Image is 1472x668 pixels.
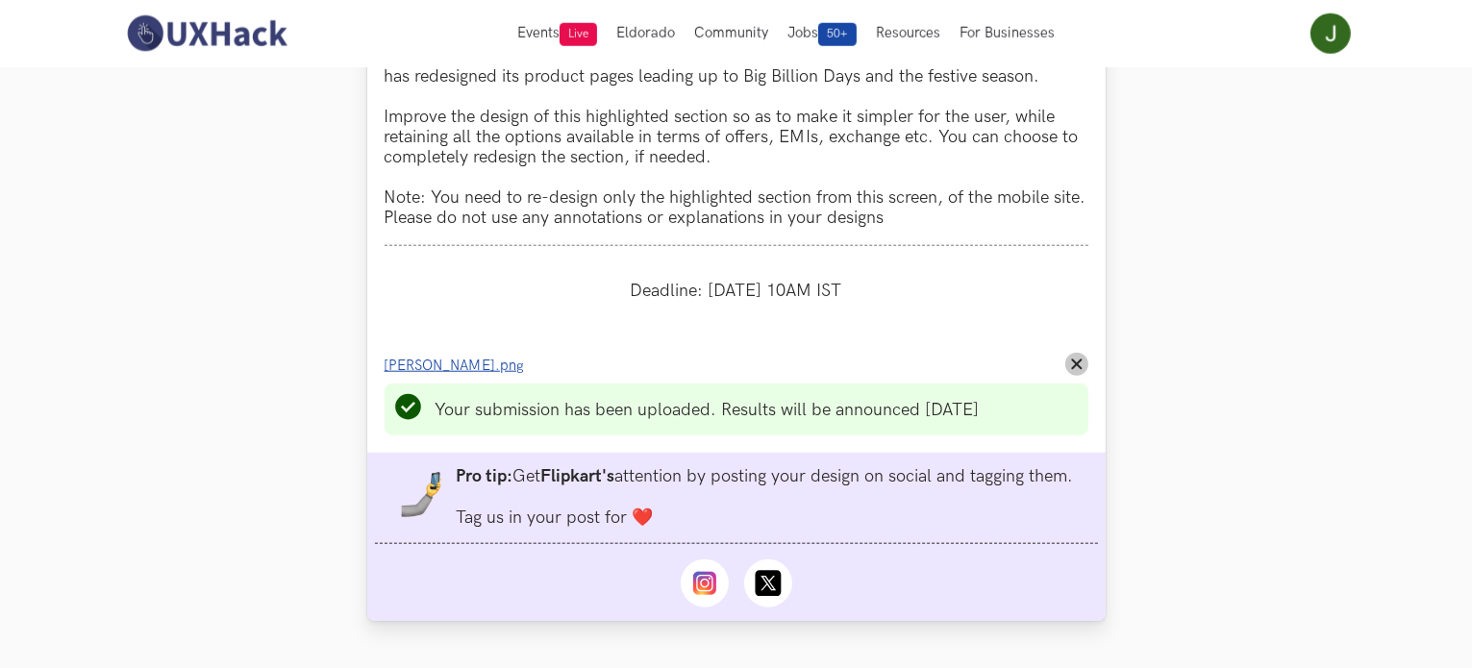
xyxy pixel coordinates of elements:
span: [PERSON_NAME].png [385,358,525,374]
p: The festive season is the most important time of the year, for e-commerce websites. Flipkart has ... [385,46,1088,228]
span: Live [560,23,597,46]
div: Deadline: [DATE] 10AM IST [385,263,1088,318]
li: Get attention by posting your design on social and tagging them. Tag us in your post for ❤️ [457,466,1074,528]
span: 50+ [818,23,857,46]
img: Your profile pic [1310,13,1351,54]
img: mobile-in-hand.png [399,472,445,518]
strong: Pro tip: [457,466,513,486]
a: [PERSON_NAME].png [385,355,536,375]
li: Your submission has been uploaded. Results will be announced [DATE] [436,400,980,420]
img: UXHack-logo.png [121,13,292,54]
strong: Flipkart's [541,466,615,486]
